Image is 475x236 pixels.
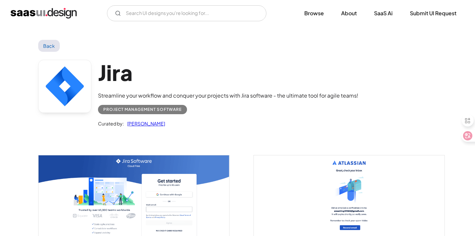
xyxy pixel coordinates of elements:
a: home [11,8,77,19]
a: SaaS Ai [366,6,401,21]
div: Project Management Software [103,106,182,114]
h1: Jira [98,60,358,85]
a: Browse [296,6,332,21]
a: [PERSON_NAME] [124,119,165,127]
form: Email Form [107,5,266,21]
a: About [333,6,365,21]
div: Curated by: [98,119,124,127]
input: Search UI designs you're looking for... [107,5,266,21]
a: Back [38,40,60,52]
div: Streamline your workflow and conquer your projects with Jira software - the ultimate tool for agi... [98,92,358,100]
a: Submit UI Request [402,6,464,21]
